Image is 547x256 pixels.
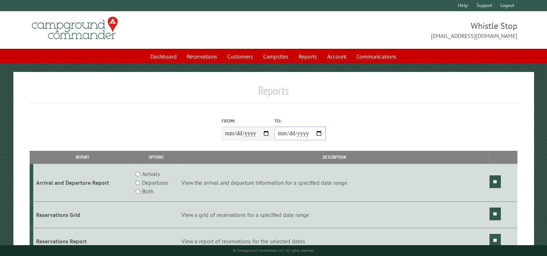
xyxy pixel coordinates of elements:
[180,151,488,163] th: Description
[274,118,326,124] label: To:
[33,164,132,202] td: Arrival and Departure Report
[132,151,180,163] th: Options
[33,202,132,228] td: Reservations Grid
[294,50,321,63] a: Reports
[183,50,222,63] a: Reservations
[222,118,273,124] label: From:
[30,84,517,103] h1: Reports
[180,164,488,202] td: View the arrival and departure information for a specified date range
[142,187,153,196] label: Both
[180,202,488,228] td: View a grid of reservations for a specified date range
[30,14,120,42] img: Campground Commander
[259,50,293,63] a: Campsites
[180,228,488,254] td: View a report of reservations for the selected dates
[233,248,315,253] small: © Campground Commander LLC. All rights reserved.
[142,170,160,178] label: Arrivals
[33,228,132,254] td: Reservations Report
[142,178,168,187] label: Departures
[146,50,181,63] a: Dashboard
[352,50,401,63] a: Communications
[33,151,132,163] th: Report
[223,50,257,63] a: Customers
[323,50,351,63] a: Account
[274,20,518,40] span: Whistle Stop [EMAIL_ADDRESS][DOMAIN_NAME]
